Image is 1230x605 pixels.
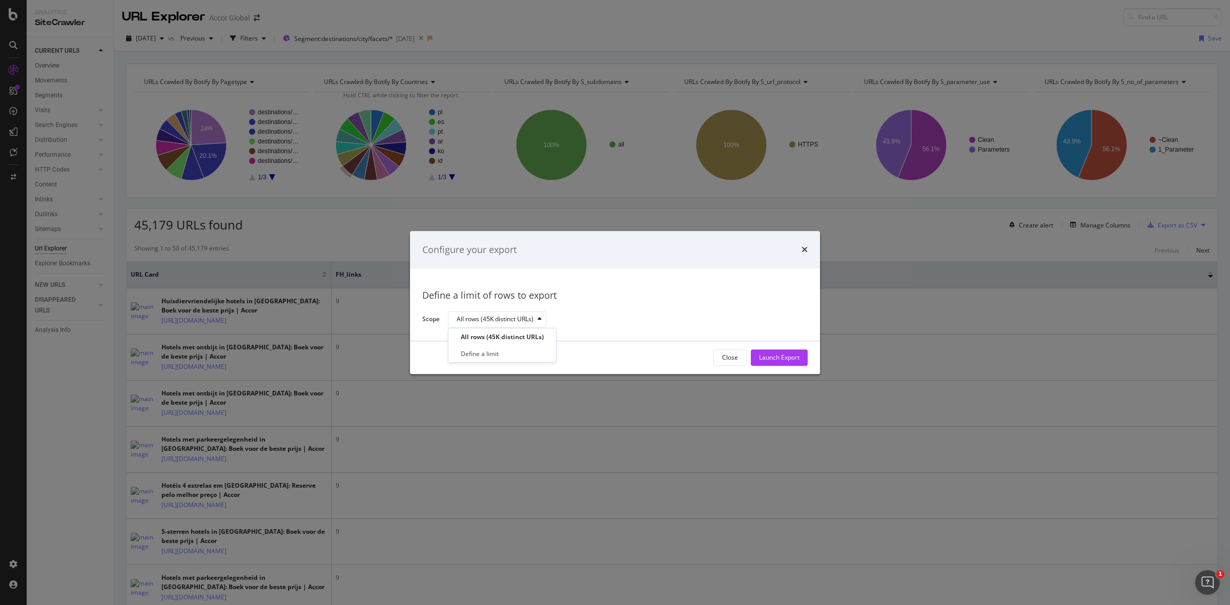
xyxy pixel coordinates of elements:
div: Define a limit [461,349,499,358]
div: All rows (45K distinct URLs) [461,332,544,341]
div: times [802,243,808,257]
div: Define a limit of rows to export [422,289,808,303]
div: modal [410,231,820,374]
span: 1 [1216,570,1224,578]
div: Configure your export [422,243,517,257]
button: Close [713,349,747,366]
div: All rows (45K distinct URLs) [457,317,534,323]
label: Scope [422,315,440,326]
div: Launch Export [759,353,799,362]
div: Close [722,353,738,362]
iframe: Intercom live chat [1195,570,1220,595]
button: All rows (45K distinct URLs) [448,311,546,328]
button: Launch Export [751,349,808,366]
